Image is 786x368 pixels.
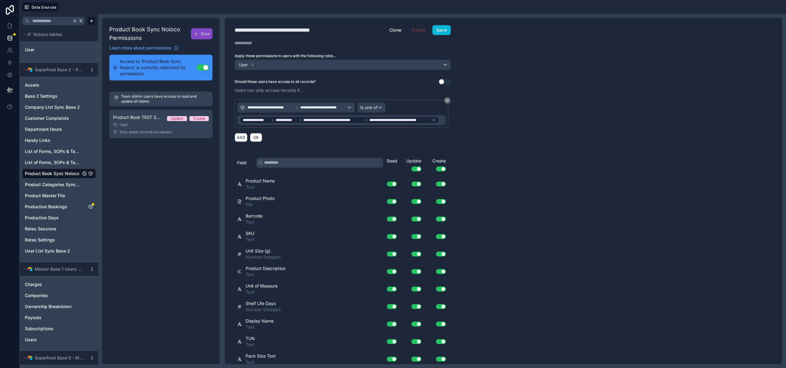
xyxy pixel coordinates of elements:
div: Production Bookings [22,202,96,212]
div: List of Forms, SOPs & Tasks [Versions] [22,158,96,167]
span: Rates Settings [25,237,55,243]
button: AND [235,133,247,142]
div: Create [424,158,448,171]
p: Team Admin users have access to read and update all tables [121,94,208,104]
div: Charges [22,280,96,289]
span: Pack Size Text [246,353,276,359]
span: Production Days [25,215,59,221]
a: Handy Links [25,137,81,143]
div: Payouts [22,313,96,323]
span: Product Master File [25,193,65,199]
span: K [79,19,83,23]
span: Unit of Measure [246,283,278,289]
img: Airtable Logo [27,355,32,360]
span: Number (Integer) [246,307,281,313]
h1: Product Book Sync Noloco Permissions [109,25,191,42]
span: File [246,202,274,208]
button: Save [432,25,451,35]
button: OR [250,133,262,142]
span: Superfood Base 5 - Maintenance Assets [35,355,84,361]
a: Ownership Breakdown [25,303,81,310]
span: Base 2 Settings [25,93,57,99]
span: Display Name [246,318,274,324]
span: OR [252,135,260,140]
span: Shelf Life Days [246,300,281,307]
span: Text [246,272,286,278]
div: Create [193,116,205,121]
a: Base 2 Settings [25,93,81,99]
span: Data Sources [32,5,56,10]
span: Access to 'Product Book Sync Noloco' is currently restricted by permissions. [120,58,196,77]
a: Users [25,337,81,343]
button: Airtable LogoSuperfood Base 2 - PMF SOPS Production [22,65,87,74]
a: Customer Complaints [25,115,81,121]
div: User [113,122,209,127]
span: Companies [25,292,48,299]
p: Users can only access records if... [235,87,451,93]
span: Text [246,324,274,330]
a: Charges [25,281,81,288]
div: Assets [22,80,96,90]
a: Assets [25,82,81,88]
span: Text [246,359,276,365]
label: Apply these permissions to users with the following roles... [235,53,451,58]
a: Product Book Sync Noloco [25,170,81,177]
span: User [25,47,34,53]
span: Department Hours [25,126,62,132]
img: Airtable Logo [27,267,32,272]
div: Update [399,158,424,171]
img: Airtable Logo [27,67,32,72]
span: Product Description [246,265,286,272]
span: Users [25,337,37,343]
div: Department Hours [22,124,96,134]
div: Rates Settings [22,235,96,245]
button: Noloco tables [22,30,92,39]
button: User [235,60,451,70]
a: Payouts [25,315,81,321]
span: Unit Size (g) [246,248,281,254]
a: Production Bookings [25,204,81,210]
span: SKU [246,230,255,237]
span: Ownership Breakdown [25,303,72,310]
span: Text [246,342,255,348]
div: Product Master File [22,191,96,201]
div: Base 2 Settings [22,91,96,101]
button: New [191,28,212,39]
span: List of Forms, SOPs & Tasks [Versions] [25,159,81,166]
span: Is one of [360,104,377,111]
div: Handy Links [22,135,96,145]
span: User List Sync Base 2 [25,248,70,254]
span: User [239,62,248,68]
span: Production Bookings [25,204,67,210]
span: Company List Sync Base 2 [25,104,80,110]
span: Learn more about permissions [109,45,171,51]
button: Airtable LogoMaster Base 1 Users Companies Synced Data [22,265,87,273]
a: Subscriptions [25,326,81,332]
a: Company List Sync Base 2 [25,104,81,110]
div: List of Forms, SOPs & Tasks [Master] [22,147,96,156]
span: Product Book Sync Noloco [25,170,79,177]
span: Master Base 1 Users Companies Synced Data [35,266,84,272]
div: User List Sync Base 2 [22,246,96,256]
div: Company List Sync Base 2 [22,102,96,112]
span: Customer Complaints [25,115,69,121]
div: Read [387,158,399,164]
div: Update [171,116,183,121]
div: Rates Sessions [22,224,96,234]
div: Ownership Breakdown [22,302,96,311]
a: Production Days [25,215,81,221]
span: Text [246,184,275,190]
div: Companies [22,291,96,300]
a: Product Categories Sync Noloco [25,182,81,188]
span: List of Forms, SOPs & Tasks [Master] [25,148,81,155]
span: Superfood Base 2 - PMF SOPS Production [35,67,84,73]
span: Charges [25,281,42,288]
a: Product Master File [25,193,81,199]
button: Is one of [357,102,386,113]
a: User List Sync Base 2 [25,248,81,254]
span: Rates Sessions [25,226,56,232]
span: Text [246,219,263,225]
span: TUN [246,335,255,342]
span: Text [246,289,278,295]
